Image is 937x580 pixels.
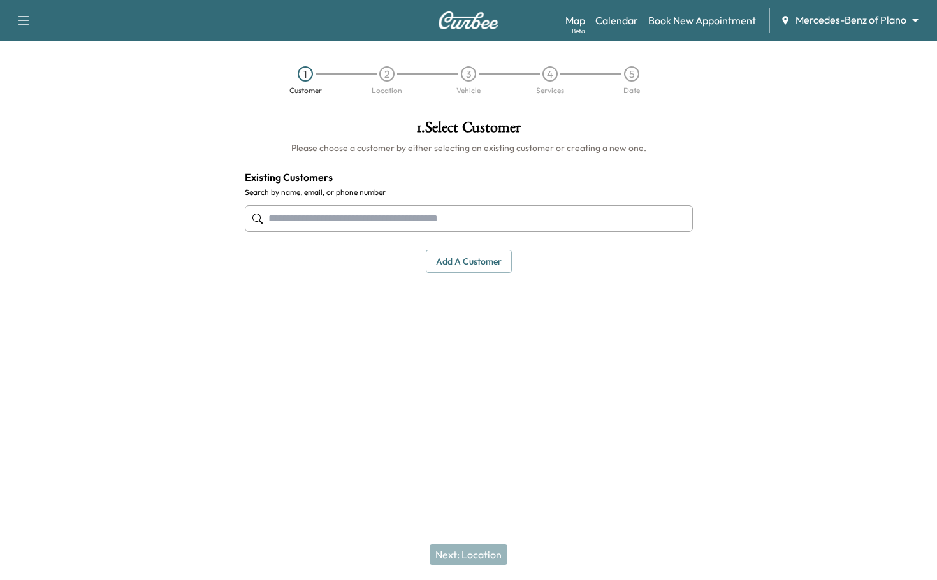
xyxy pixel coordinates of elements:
span: Mercedes-Benz of Plano [795,13,906,27]
h6: Please choose a customer by either selecting an existing customer or creating a new one. [245,141,693,154]
a: Book New Appointment [648,13,756,28]
h4: Existing Customers [245,170,693,185]
div: Beta [572,26,585,36]
div: Customer [289,87,322,94]
div: Location [372,87,402,94]
div: 5 [624,66,639,82]
div: 1 [298,66,313,82]
div: Vehicle [456,87,481,94]
div: 3 [461,66,476,82]
div: Date [623,87,640,94]
button: Add a customer [426,250,512,273]
img: Curbee Logo [438,11,499,29]
div: 4 [542,66,558,82]
div: Services [536,87,564,94]
a: MapBeta [565,13,585,28]
label: Search by name, email, or phone number [245,187,693,198]
h1: 1 . Select Customer [245,120,693,141]
div: 2 [379,66,395,82]
a: Calendar [595,13,638,28]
